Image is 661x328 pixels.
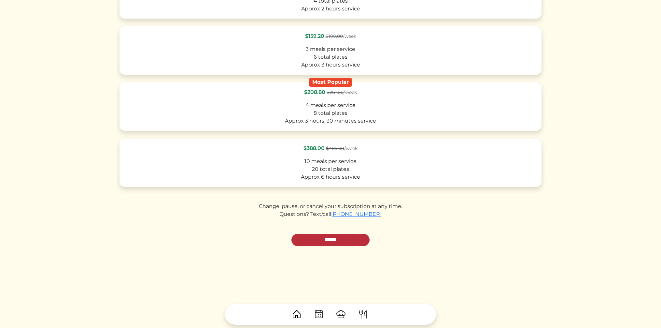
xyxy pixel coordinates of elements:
s: $199.00 [326,33,343,39]
div: 6 total plates [125,53,536,61]
span: $159.20 [305,33,324,39]
s: $485.00 [326,145,344,151]
img: ChefHat-a374fb509e4f37eb0702ca99f5f64f3b6956810f32a249b33092029f8484b388.svg [336,309,346,320]
s: $261.00 [327,89,344,95]
span: $208.80 [304,89,325,95]
div: Approx 2 hours service [125,5,536,13]
img: ForkKnife-55491504ffdb50bab0c1e09e7649658475375261d09fd45db06cec23bce548bf.svg [358,309,368,320]
div: 8 total plates [125,109,536,117]
span: /week [326,33,356,39]
img: CalendarDots-5bcf9d9080389f2a281d69619e1c85352834be518fbc73d9501aef674afc0d57.svg [314,309,324,320]
div: 10 meals per service [125,157,536,165]
div: Change, pause, or cancel your subscription at any time. [120,202,541,210]
div: Approx 3 hours, 30 minutes service [125,117,536,125]
div: Approx 6 hours service [125,173,536,181]
span: /week [327,89,357,95]
div: 20 total plates [125,165,536,173]
div: Questions? Text/call [120,210,541,218]
div: Most Popular [309,78,352,87]
div: 3 meals per service [125,45,536,53]
a: [PHONE_NUMBER] [331,211,382,217]
div: Approx 3 hours service [125,61,536,69]
div: 4 meals per service [125,101,536,109]
span: /week [326,145,358,151]
span: $388.00 [303,145,325,151]
img: House-9bf13187bcbb5817f509fe5e7408150f90897510c4275e13d0d5fca38e0b5951.svg [291,309,302,320]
